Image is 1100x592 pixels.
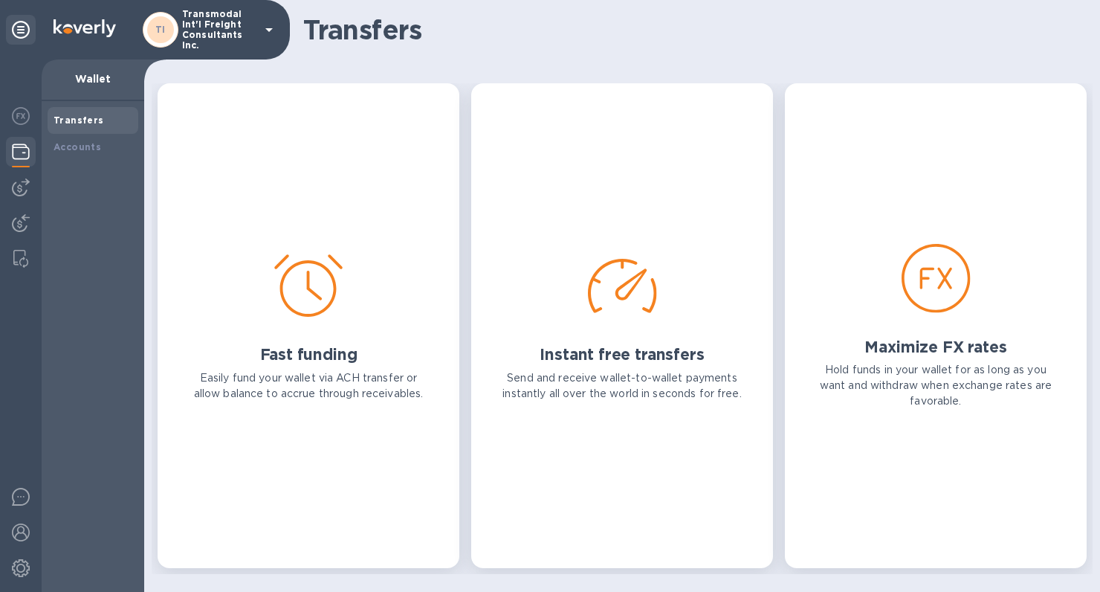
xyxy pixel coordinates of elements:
[187,370,430,402] p: Easily fund your wallet via ACH transfer or allow balance to accrue through receivables.
[12,143,30,161] img: Wallets
[54,115,104,126] b: Transfers
[182,9,256,51] p: Transmodal Int'l Freight Consultants Inc.
[6,15,36,45] div: Unpin categories
[54,141,101,152] b: Accounts
[260,345,357,364] h2: Fast funding
[540,345,704,364] h2: Instant free transfers
[303,14,1069,45] h1: Transfers
[815,362,1057,409] p: Hold funds in your wallet for as long as you want and withdraw when exchange rates are favorable.
[155,24,166,35] b: TI
[864,338,1006,356] h2: Maximize FX rates
[501,370,743,402] p: Send and receive wallet-to-wallet payments instantly all over the world in seconds for free.
[54,19,116,37] img: Logo
[54,71,132,86] p: Wallet
[12,107,30,125] img: Foreign exchange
